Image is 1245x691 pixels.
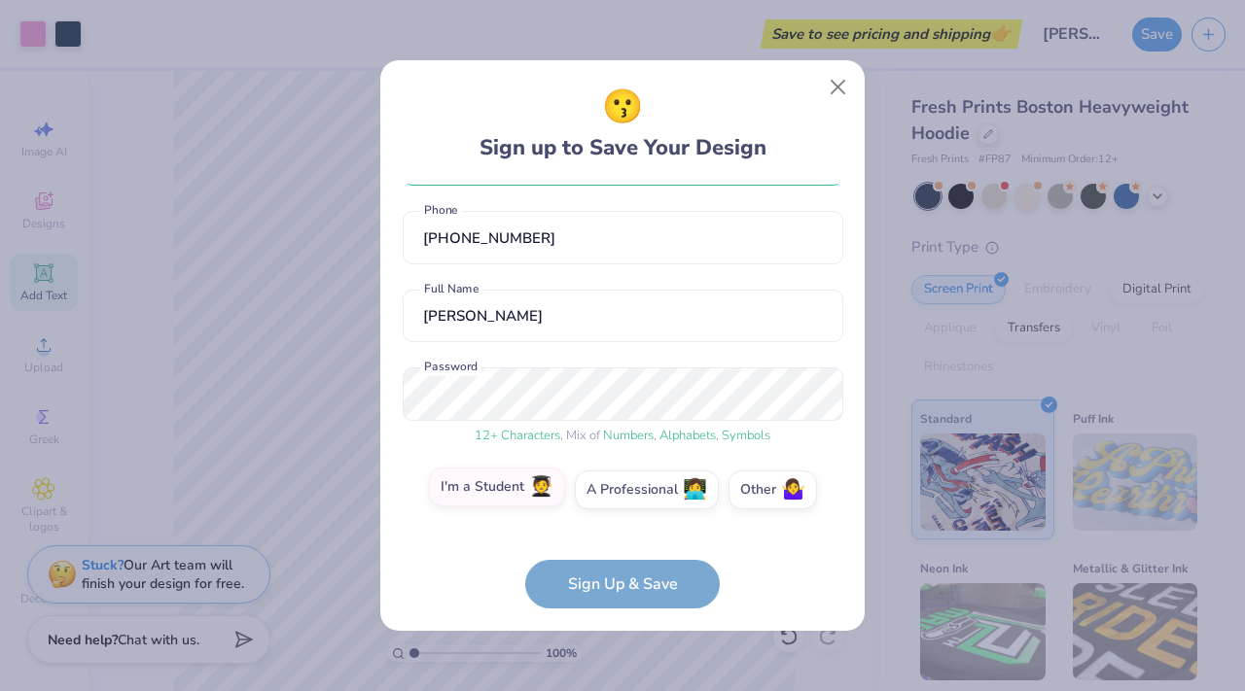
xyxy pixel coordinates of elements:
[683,479,707,501] span: 👩‍💻
[575,470,719,509] label: A Professional
[722,427,770,444] span: Symbols
[602,83,643,132] span: 😗
[475,427,560,444] span: 12 + Characters
[403,427,843,446] div: , Mix of , ,
[781,479,805,501] span: 🤷‍♀️
[820,69,857,106] button: Close
[480,83,766,164] div: Sign up to Save Your Design
[429,467,565,506] label: I'm a Student
[729,470,817,509] label: Other
[603,427,654,444] span: Numbers
[529,476,553,499] span: 🧑‍🎓
[659,427,716,444] span: Alphabets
